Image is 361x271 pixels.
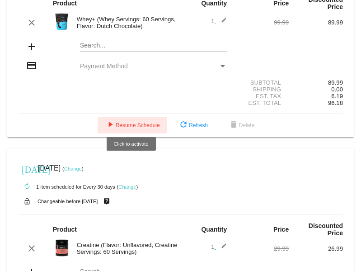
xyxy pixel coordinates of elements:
span: 1 [211,243,227,250]
button: Delete [221,117,262,133]
mat-icon: autorenew [22,181,33,192]
div: 26.99 [289,245,343,252]
a: Change [64,166,82,171]
mat-icon: refresh [178,120,189,131]
span: Resume Schedule [105,122,160,128]
div: 89.99 [289,79,343,86]
mat-icon: edit [216,17,227,28]
div: Whey+ (Whey Servings: 60 Servings, Flavor: Dutch Chocolate) [72,16,181,29]
a: Change [118,184,136,190]
small: 1 item scheduled for Every 30 days [18,184,115,190]
div: 89.99 [289,19,343,26]
div: 99.99 [234,19,289,26]
span: 0.00 [331,86,343,93]
mat-icon: play_arrow [105,120,116,131]
span: Payment Method [80,62,128,70]
mat-icon: clear [26,243,37,254]
div: Est. Total [234,100,289,106]
small: Changeable before [DATE] [38,199,98,204]
div: Subtotal [234,79,289,86]
div: Est. Tax [234,93,289,100]
mat-icon: credit_card [26,60,37,71]
strong: Discounted Price [309,222,343,237]
div: 29.99 [234,245,289,252]
span: 1 [211,18,227,24]
span: Delete [228,122,255,128]
mat-icon: lock_open [22,195,33,207]
strong: Quantity [201,226,227,233]
span: 6.19 [331,93,343,100]
mat-select: Payment Method [80,62,227,70]
mat-icon: delete [228,120,239,131]
div: Creatine (Flavor: Unflavored, Creatine Servings: 60 Servings) [72,242,181,255]
span: Refresh [178,122,208,128]
mat-icon: [DATE] [22,163,33,174]
small: ( ) [117,184,138,190]
img: Image-1-Carousel-Creatine-60S-1000x1000-Transp.png [53,239,71,257]
span: 96.18 [328,100,343,106]
strong: Product [53,226,77,233]
div: Shipping [234,86,289,93]
small: ( ) [62,166,84,171]
button: Refresh [171,117,215,133]
mat-icon: add [26,41,37,52]
button: Resume Schedule [98,117,167,133]
mat-icon: live_help [101,195,112,207]
img: Image-1-Carousel-Whey-5lb-Chocolate-no-badge-Transp.png [53,13,71,31]
mat-icon: clear [26,17,37,28]
strong: Price [273,226,289,233]
input: Search... [80,42,227,49]
mat-icon: edit [216,243,227,254]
